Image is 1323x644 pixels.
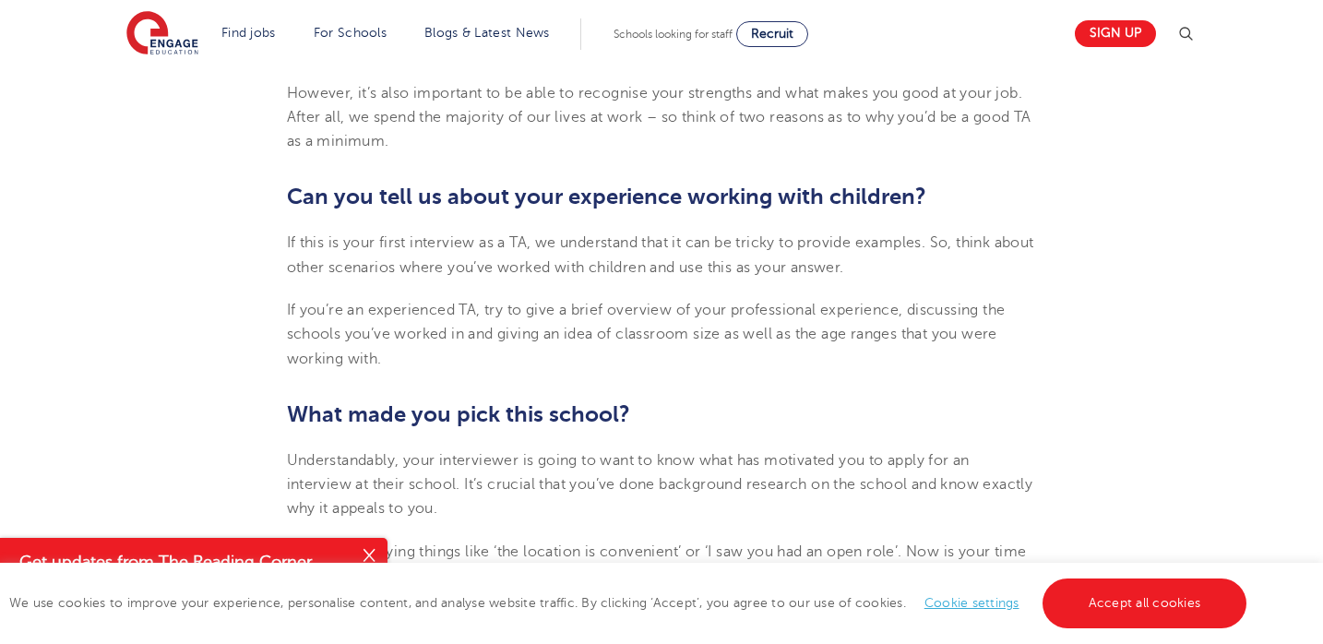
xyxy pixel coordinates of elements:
[9,596,1251,610] span: We use cookies to improve your experience, personalise content, and analyse website traffic. By c...
[287,401,630,427] b: What made you pick this school?
[126,11,198,57] img: Engage Education
[614,28,733,41] span: Schools looking for staff
[424,26,550,40] a: Blogs & Latest News
[751,27,793,41] span: Recruit
[19,551,349,574] h4: Get updates from The Reading Corner
[1075,20,1156,47] a: Sign up
[221,26,276,40] a: Find jobs
[287,184,926,209] b: Can you tell us about your experience working with children?
[287,302,1006,367] span: If you’re an experienced TA, try to give a brief overview of your professional experience, discus...
[287,234,1034,275] span: If this is your first interview as a TA, we understand that it can be tricky to provide examples....
[924,596,1019,610] a: Cookie settings
[1043,578,1247,628] a: Accept all cookies
[314,26,387,40] a: For Schools
[287,85,1031,150] span: However, it’s also important to be able to recognise your strengths and what makes you good at yo...
[351,538,387,575] button: Close
[287,543,1027,609] span: Try to avoid saying things like ‘the location is convenient’ or ‘I saw you had an open role’. Now...
[736,21,808,47] a: Recruit
[287,452,1033,518] span: Understandably, your interviewer is going to want to know what has motivated you to apply for an ...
